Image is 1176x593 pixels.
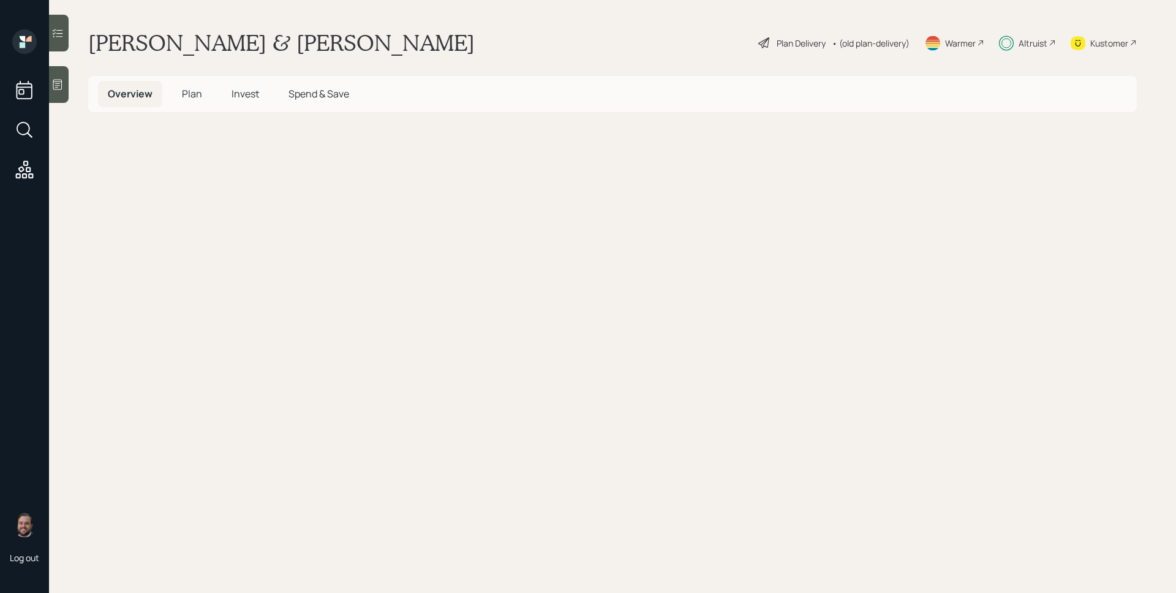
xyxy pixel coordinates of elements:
span: Plan [182,87,202,100]
span: Spend & Save [288,87,349,100]
div: Log out [10,552,39,564]
div: • (old plan-delivery) [832,37,910,50]
div: Plan Delivery [777,37,826,50]
h1: [PERSON_NAME] & [PERSON_NAME] [88,29,475,56]
div: Warmer [945,37,976,50]
div: Altruist [1019,37,1047,50]
img: james-distasi-headshot.png [12,513,37,537]
div: Kustomer [1090,37,1128,50]
span: Overview [108,87,153,100]
span: Invest [232,87,259,100]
